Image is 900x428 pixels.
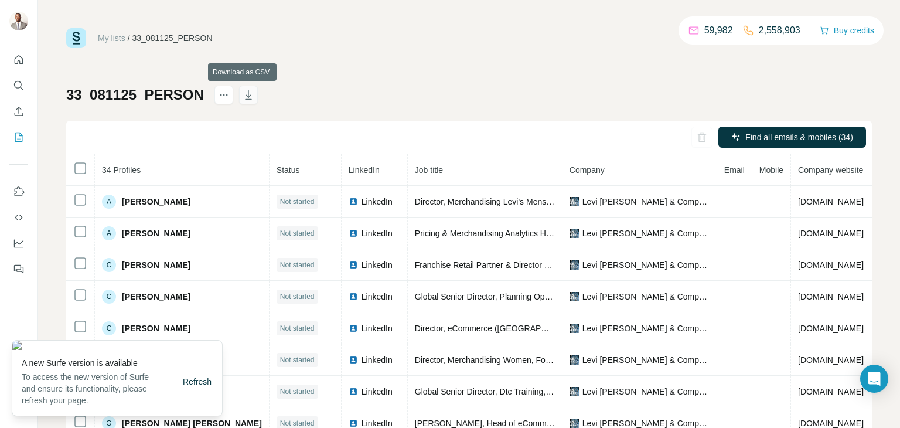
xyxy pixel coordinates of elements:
span: Franchise Retail Partner & Director ([GEOGRAPHIC_DATA]) [415,260,635,270]
span: Status [277,165,300,175]
span: [PERSON_NAME] [122,227,190,239]
span: [DOMAIN_NAME] [798,260,864,270]
span: Not started [280,386,315,397]
span: Levi [PERSON_NAME] & Company [582,196,710,208]
img: Surfe Logo [66,28,86,48]
p: 59,982 [704,23,733,38]
span: LinkedIn [362,227,393,239]
span: Mobile [759,165,783,175]
li: / [128,32,130,44]
img: LinkedIn logo [349,292,358,301]
button: Use Surfe API [9,207,28,228]
button: actions [214,86,233,104]
span: Levi [PERSON_NAME] & Company [582,386,710,398]
button: Buy credits [820,22,874,39]
span: [PERSON_NAME] [122,291,190,303]
button: Refresh [175,371,220,392]
span: Not started [280,228,315,239]
span: [DOMAIN_NAME] [798,229,864,238]
span: LinkedIn [362,322,393,334]
p: To access the new version of Surfe and ensure its functionality, please refresh your page. [22,371,172,406]
img: 8bce643d-8774-419d-8606-36a4f90d5058 [12,341,222,350]
span: Not started [280,323,315,334]
img: LinkedIn logo [349,229,358,238]
button: Feedback [9,259,28,280]
div: C [102,258,116,272]
span: Not started [280,196,315,207]
span: LinkedIn [362,386,393,398]
img: LinkedIn logo [349,324,358,333]
img: LinkedIn logo [349,355,358,365]
a: My lists [98,33,125,43]
img: company-logo [570,197,579,206]
span: [DOMAIN_NAME] [798,387,864,396]
img: company-logo [570,292,579,301]
img: company-logo [570,260,579,270]
img: company-logo [570,229,579,238]
span: [PERSON_NAME] [122,196,190,208]
button: Quick start [9,49,28,70]
span: Global Senior Director, Dtc Training, Operations & Communications [415,387,659,396]
span: LinkedIn [362,354,393,366]
img: company-logo [570,355,579,365]
span: LinkedIn [362,259,393,271]
span: Not started [280,355,315,365]
span: Email [724,165,745,175]
img: company-logo [570,324,579,333]
div: A [102,226,116,240]
span: Refresh [183,377,212,386]
img: LinkedIn logo [349,260,358,270]
span: Levi [PERSON_NAME] & Company [582,354,710,366]
span: LinkedIn [362,196,393,208]
span: Company [570,165,605,175]
span: Levi [PERSON_NAME] & Company [582,322,710,334]
img: company-logo [570,387,579,396]
div: Open Intercom Messenger [860,365,888,393]
span: Director, Merchandising Levi's Menswear ([GEOGRAPHIC_DATA], [GEOGRAPHIC_DATA]) [415,197,747,206]
img: LinkedIn logo [349,387,358,396]
button: Search [9,75,28,96]
h1: 33_081125_PERSON [66,86,204,104]
button: Enrich CSV [9,101,28,122]
span: Global Senior Director, Planning Operations & Analytics [415,292,616,301]
button: Dashboard [9,233,28,254]
img: company-logo [570,419,579,428]
span: LinkedIn [362,291,393,303]
div: A [102,195,116,209]
span: Levi [PERSON_NAME] & Company [582,291,710,303]
img: LinkedIn logo [349,197,358,206]
span: LinkedIn [349,165,380,175]
span: [DOMAIN_NAME] [798,324,864,333]
span: [PERSON_NAME] [122,259,190,271]
div: C [102,321,116,335]
span: Company website [798,165,863,175]
span: Director, eCommerce ([GEOGRAPHIC_DATA]) [415,324,585,333]
span: Levi [PERSON_NAME] & Company [582,259,710,271]
div: 33_081125_PERSON [132,32,213,44]
span: [PERSON_NAME] [122,322,190,334]
span: Job title [415,165,443,175]
p: 2,558,903 [759,23,800,38]
button: Use Surfe on LinkedIn [9,181,28,202]
span: [PERSON_NAME], Head of eCommerce ([GEOGRAPHIC_DATA]) [415,419,656,428]
img: Avatar [9,12,28,30]
span: [DOMAIN_NAME] [798,197,864,206]
img: LinkedIn logo [349,419,358,428]
span: Director, Merchandising Women, Footwear & Accessories ([GEOGRAPHIC_DATA], [GEOGRAPHIC_DATA]) [415,355,807,365]
span: Pricing & Merchandising Analytics Head ([GEOGRAPHIC_DATA]) [415,229,653,238]
span: Not started [280,291,315,302]
span: Find all emails & mobiles (34) [745,131,853,143]
button: My lists [9,127,28,148]
span: [DOMAIN_NAME] [798,419,864,428]
span: Levi [PERSON_NAME] & Company [582,227,710,239]
span: 34 Profiles [102,165,141,175]
p: A new Surfe version is available [22,357,172,369]
button: Find all emails & mobiles (34) [718,127,866,148]
span: [DOMAIN_NAME] [798,355,864,365]
span: [DOMAIN_NAME] [798,292,864,301]
span: Not started [280,260,315,270]
div: C [102,290,116,304]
